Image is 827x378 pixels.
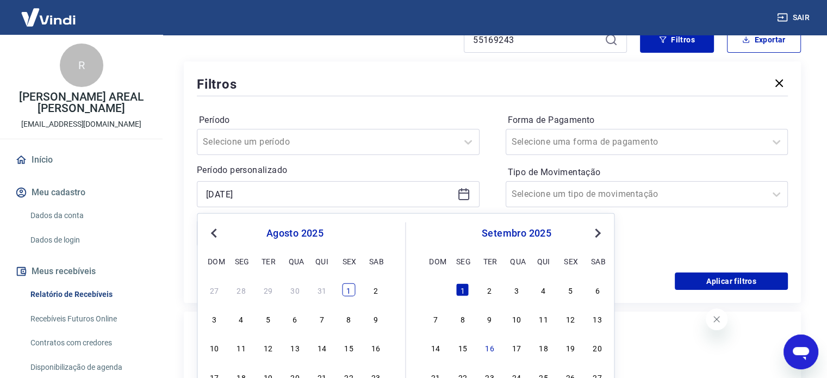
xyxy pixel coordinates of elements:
[456,312,469,325] div: Choose segunda-feira, 8 de setembro de 2025
[564,312,577,325] div: Choose sexta-feira, 12 de setembro de 2025
[727,27,801,53] button: Exportar
[510,312,523,325] div: Choose quarta-feira, 10 de setembro de 2025
[508,166,786,179] label: Tipo de Movimentação
[784,334,818,369] iframe: Botão para abrir a janela de mensagens
[315,312,328,325] div: Choose quinta-feira, 7 de agosto de 2025
[288,283,301,296] div: Choose quarta-feira, 30 de julho de 2025
[775,8,814,28] button: Sair
[199,114,477,127] label: Período
[429,312,442,325] div: Choose domingo, 7 de setembro de 2025
[26,229,150,251] a: Dados de login
[288,341,301,354] div: Choose quarta-feira, 13 de agosto de 2025
[315,254,328,267] div: qui
[591,227,604,240] button: Next Month
[510,341,523,354] div: Choose quarta-feira, 17 de setembro de 2025
[429,341,442,354] div: Choose domingo, 14 de setembro de 2025
[429,283,442,296] div: Choose domingo, 31 de agosto de 2025
[342,312,355,325] div: Choose sexta-feira, 8 de agosto de 2025
[315,341,328,354] div: Choose quinta-feira, 14 de agosto de 2025
[369,312,382,325] div: Choose sábado, 9 de agosto de 2025
[483,312,496,325] div: Choose terça-feira, 9 de setembro de 2025
[206,186,453,202] input: Data inicial
[675,272,788,290] button: Aplicar filtros
[262,341,275,354] div: Choose terça-feira, 12 de agosto de 2025
[591,283,604,296] div: Choose sábado, 6 de setembro de 2025
[9,91,154,114] p: [PERSON_NAME] AREAL [PERSON_NAME]
[591,312,604,325] div: Choose sábado, 13 de setembro de 2025
[13,181,150,205] button: Meu cadastro
[208,341,221,354] div: Choose domingo, 10 de agosto de 2025
[207,227,220,240] button: Previous Month
[429,254,442,267] div: dom
[21,119,141,130] p: [EMAIL_ADDRESS][DOMAIN_NAME]
[456,341,469,354] div: Choose segunda-feira, 15 de setembro de 2025
[483,254,496,267] div: ter
[208,283,221,296] div: Choose domingo, 27 de julho de 2025
[235,341,248,354] div: Choose segunda-feira, 11 de agosto de 2025
[591,341,604,354] div: Choose sábado, 20 de setembro de 2025
[208,312,221,325] div: Choose domingo, 3 de agosto de 2025
[640,27,714,53] button: Filtros
[428,227,606,240] div: setembro 2025
[510,283,523,296] div: Choose quarta-feira, 3 de setembro de 2025
[60,44,103,87] div: R
[706,308,727,330] iframe: Fechar mensagem
[288,254,301,267] div: qua
[208,254,221,267] div: dom
[508,114,786,127] label: Forma de Pagamento
[262,283,275,296] div: Choose terça-feira, 29 de julho de 2025
[564,254,577,267] div: sex
[537,312,550,325] div: Choose quinta-feira, 11 de setembro de 2025
[483,283,496,296] div: Choose terça-feira, 2 de setembro de 2025
[473,32,600,48] input: Busque pelo número do pedido
[235,312,248,325] div: Choose segunda-feira, 4 de agosto de 2025
[591,254,604,267] div: sab
[537,254,550,267] div: qui
[537,283,550,296] div: Choose quinta-feira, 4 de setembro de 2025
[342,254,355,267] div: sex
[564,341,577,354] div: Choose sexta-feira, 19 de setembro de 2025
[197,164,480,177] p: Período personalizado
[26,308,150,330] a: Recebíveis Futuros Online
[13,1,84,34] img: Vindi
[235,283,248,296] div: Choose segunda-feira, 28 de julho de 2025
[13,148,150,172] a: Início
[262,254,275,267] div: ter
[288,312,301,325] div: Choose quarta-feira, 6 de agosto de 2025
[369,341,382,354] div: Choose sábado, 16 de agosto de 2025
[13,259,150,283] button: Meus recebíveis
[369,283,382,296] div: Choose sábado, 2 de agosto de 2025
[235,254,248,267] div: seg
[206,227,383,240] div: agosto 2025
[197,76,237,93] h5: Filtros
[262,312,275,325] div: Choose terça-feira, 5 de agosto de 2025
[26,205,150,227] a: Dados da conta
[456,254,469,267] div: seg
[483,341,496,354] div: Choose terça-feira, 16 de setembro de 2025
[342,283,355,296] div: Choose sexta-feira, 1 de agosto de 2025
[456,283,469,296] div: Choose segunda-feira, 1 de setembro de 2025
[564,283,577,296] div: Choose sexta-feira, 5 de setembro de 2025
[342,341,355,354] div: Choose sexta-feira, 15 de agosto de 2025
[369,254,382,267] div: sab
[315,283,328,296] div: Choose quinta-feira, 31 de julho de 2025
[537,341,550,354] div: Choose quinta-feira, 18 de setembro de 2025
[7,8,91,16] span: Olá! Precisa de ajuda?
[510,254,523,267] div: qua
[26,332,150,354] a: Contratos com credores
[26,283,150,306] a: Relatório de Recebíveis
